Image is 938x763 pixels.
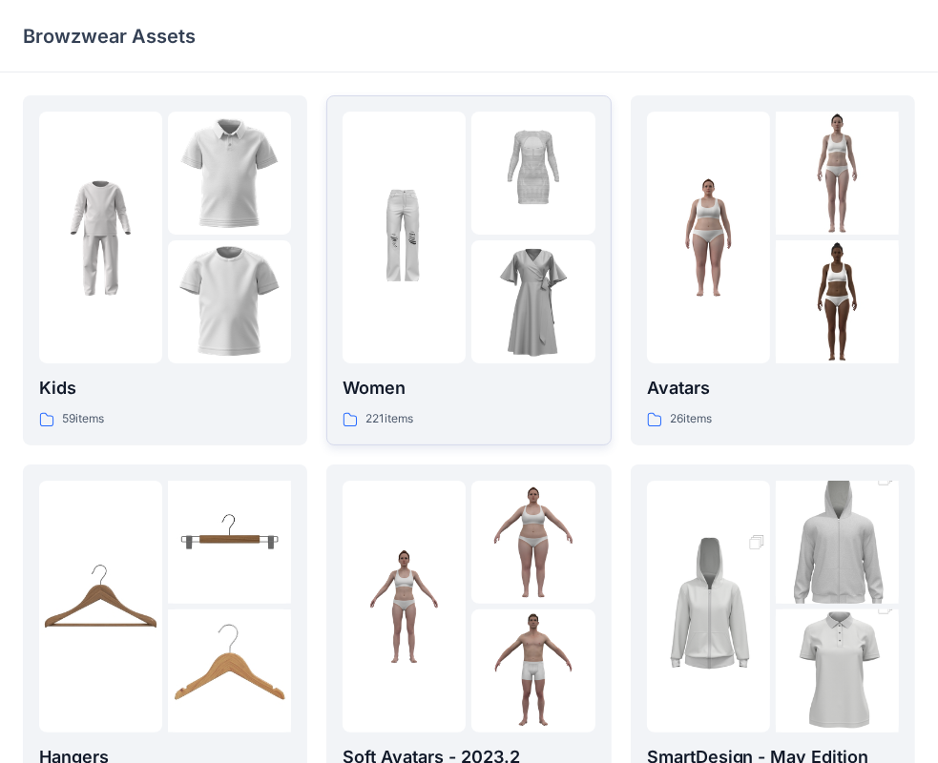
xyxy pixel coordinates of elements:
p: 221 items [365,409,413,429]
a: folder 1folder 2folder 3Women221items [326,95,611,445]
img: folder 1 [647,176,770,299]
img: folder 2 [776,112,899,235]
img: folder 2 [776,450,899,635]
img: folder 3 [168,609,291,732]
img: folder 1 [39,545,162,668]
img: folder 3 [776,240,899,363]
a: folder 1folder 2folder 3Kids59items [23,95,307,445]
img: folder 2 [168,481,291,604]
img: folder 1 [647,514,770,699]
img: folder 2 [471,112,594,235]
img: folder 3 [471,240,594,363]
p: 59 items [62,409,104,429]
img: folder 1 [39,176,162,299]
p: Women [343,375,594,402]
img: folder 3 [168,240,291,363]
p: Kids [39,375,291,402]
p: Avatars [647,375,899,402]
img: folder 3 [471,609,594,732]
img: folder 2 [168,112,291,235]
p: Browzwear Assets [23,23,196,50]
img: folder 1 [343,176,466,299]
img: folder 1 [343,545,466,668]
a: folder 1folder 2folder 3Avatars26items [631,95,915,445]
p: 26 items [670,409,712,429]
img: folder 2 [471,481,594,604]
